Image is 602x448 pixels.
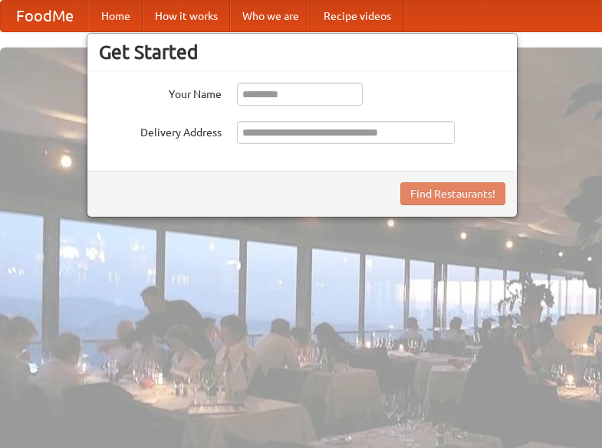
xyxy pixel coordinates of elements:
[1,1,89,31] a: FoodMe
[230,1,311,31] a: Who we are
[99,41,505,64] h3: Get Started
[99,83,222,102] label: Your Name
[143,1,230,31] a: How it works
[311,1,403,31] a: Recipe videos
[400,182,505,205] button: Find Restaurants!
[99,121,222,140] label: Delivery Address
[89,1,143,31] a: Home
